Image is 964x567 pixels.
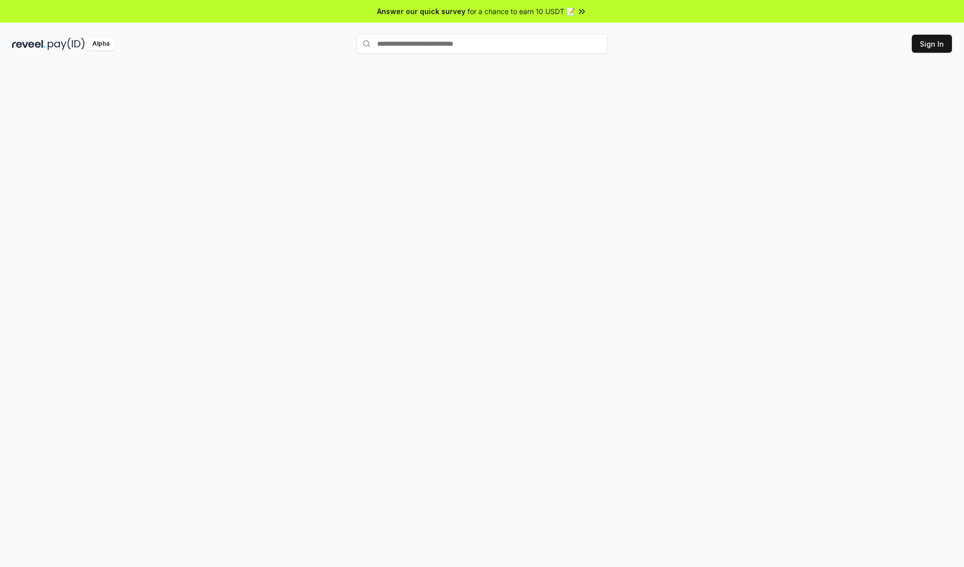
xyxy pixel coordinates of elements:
span: for a chance to earn 10 USDT 📝 [467,6,575,17]
button: Sign In [912,35,952,53]
div: Alpha [87,38,115,50]
img: pay_id [48,38,85,50]
img: reveel_dark [12,38,46,50]
span: Answer our quick survey [377,6,465,17]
